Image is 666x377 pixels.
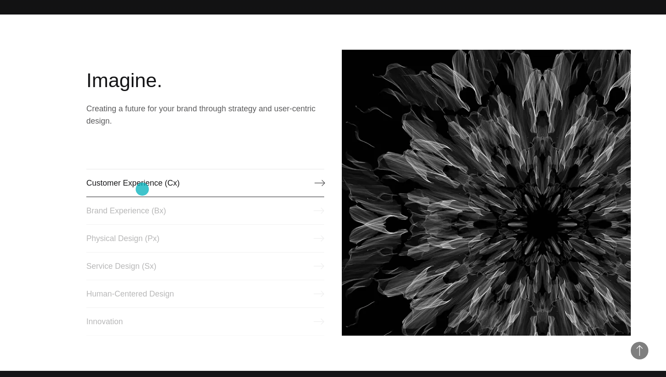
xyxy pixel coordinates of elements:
h2: Imagine. [86,67,324,94]
a: Human-Centered Design [86,280,324,308]
a: Customer Experience (Cx) [86,169,324,197]
a: Physical Design (Px) [86,224,324,253]
button: Back to Top [631,342,648,359]
a: Service Design (Sx) [86,252,324,280]
a: Brand Experience (Bx) [86,197,324,225]
p: Creating a future for your brand through strategy and user-centric design. [86,102,324,127]
a: Innovation [86,307,324,336]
